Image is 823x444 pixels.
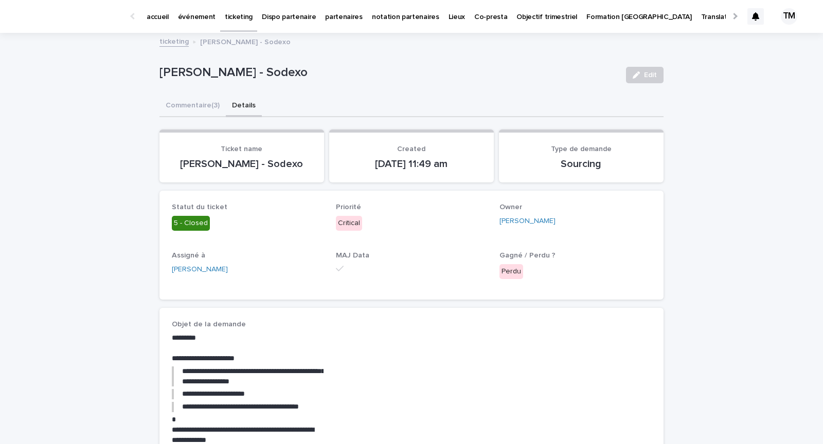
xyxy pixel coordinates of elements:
span: Priorité [336,203,361,211]
span: Edit [644,71,657,79]
button: Edit [626,67,664,83]
span: Ticket name [221,145,262,153]
span: Owner [499,203,522,211]
a: ticketing [159,35,189,47]
a: [PERSON_NAME] [172,264,228,275]
p: Sourcing [511,158,651,170]
span: Created [397,145,425,153]
span: Type de demande [551,145,612,153]
button: Commentaire (3) [159,96,226,117]
p: [PERSON_NAME] - Sodexo [200,35,291,47]
span: Gagné / Perdu ? [499,252,556,259]
div: Critical [336,216,362,231]
span: Statut du ticket [172,203,227,211]
button: Details [226,96,262,117]
span: MAJ Data [336,252,369,259]
div: Perdu [499,264,523,279]
span: Objet de la demande [172,321,246,328]
span: Assigné à [172,252,205,259]
div: TM [781,8,797,25]
p: [DATE] 11:49 am [342,158,481,170]
a: [PERSON_NAME] [499,216,556,227]
p: [PERSON_NAME] - Sodexo [159,65,618,80]
div: 5 - Closed [172,216,210,231]
img: Ls34BcGeRexTGTNfXpUC [21,6,120,27]
p: [PERSON_NAME] - Sodexo [172,158,312,170]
